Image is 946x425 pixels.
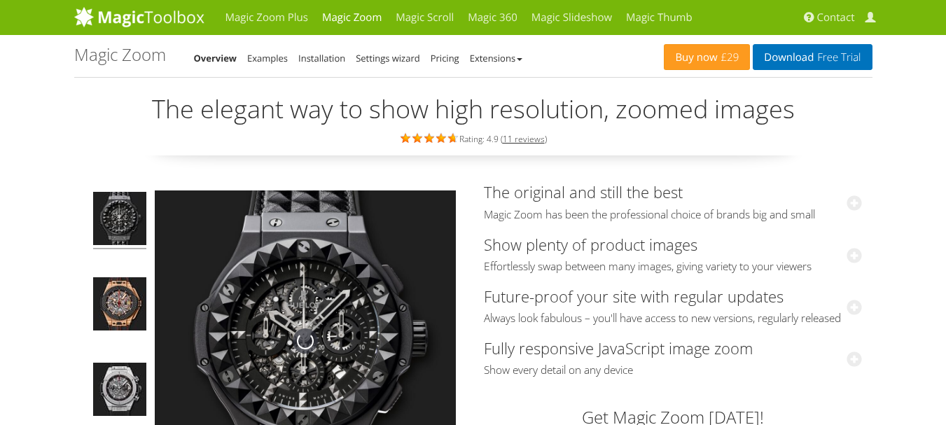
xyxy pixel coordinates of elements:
[74,46,166,64] h1: Magic Zoom
[92,361,148,421] a: Big Bang Unico Titanium
[503,133,545,145] a: 11 reviews
[484,363,862,377] span: Show every detail on any device
[74,95,872,123] h2: The elegant way to show high resolution, zoomed images
[92,276,148,336] a: Big Bang Ferrari King Gold Carbon
[484,312,862,326] span: Always look fabulous – you'll have access to new versions, regularly released
[484,234,862,274] a: Show plenty of product imagesEffortlessly swap between many images, giving variety to your viewers
[814,52,861,63] span: Free Trial
[74,6,204,27] img: MagicToolbox.com - Image tools for your website
[484,181,862,221] a: The original and still the bestMagic Zoom has been the professional choice of brands big and small
[664,44,750,70] a: Buy now£29
[93,192,146,249] img: Big Bang Depeche Mode - Magic Zoom Demo
[817,11,855,25] span: Contact
[484,337,862,377] a: Fully responsive JavaScript image zoomShow every detail on any device
[247,52,288,64] a: Examples
[93,277,146,335] img: Big Bang Ferrari King Gold Carbon
[484,286,862,326] a: Future-proof your site with regular updatesAlways look fabulous – you'll have access to new versi...
[431,52,459,64] a: Pricing
[718,52,739,63] span: £29
[470,52,522,64] a: Extensions
[753,44,872,70] a: DownloadFree Trial
[298,52,345,64] a: Installation
[484,208,862,222] span: Magic Zoom has been the professional choice of brands big and small
[356,52,420,64] a: Settings wizard
[93,363,146,420] img: Big Bang Unico Titanium - Magic Zoom Demo
[194,52,237,64] a: Overview
[484,260,862,274] span: Effortlessly swap between many images, giving variety to your viewers
[92,190,148,251] a: Big Bang Depeche Mode
[74,130,872,146] div: Rating: 4.9 ( )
